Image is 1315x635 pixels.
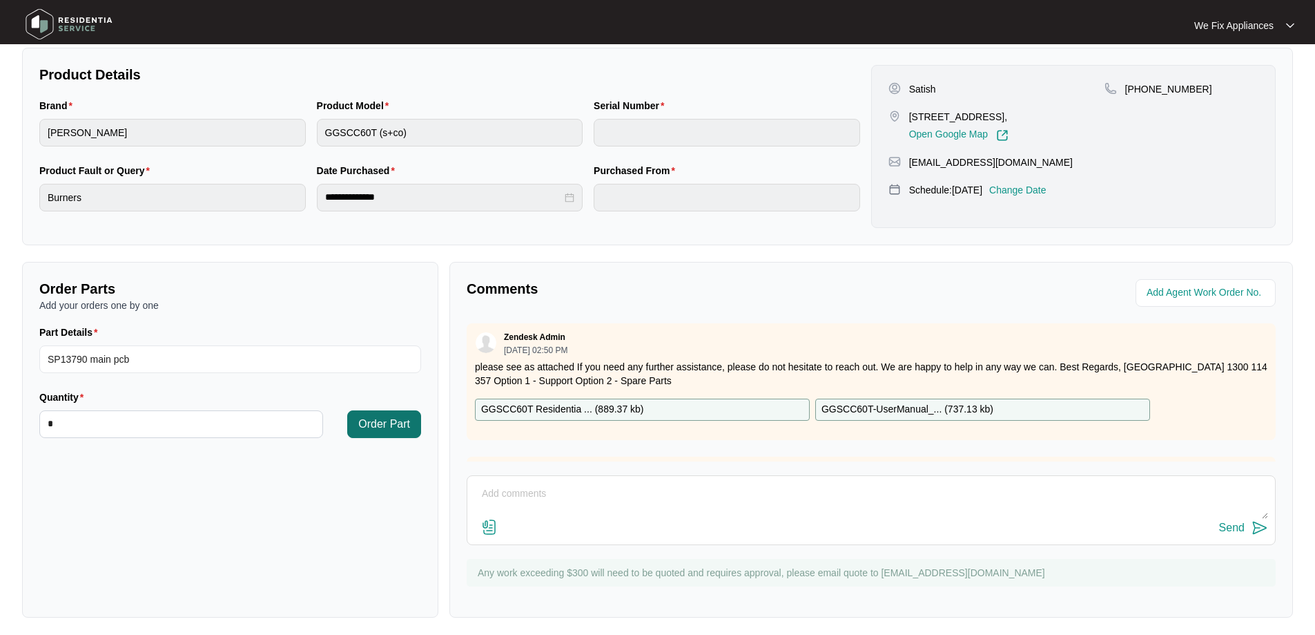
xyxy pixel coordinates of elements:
span: Decrease Value [307,424,322,437]
p: [STREET_ADDRESS], [909,110,1009,124]
label: Part Details [39,325,104,339]
button: Send [1219,519,1268,538]
input: Part Details [39,345,421,373]
label: Product Model [317,99,395,113]
img: file-attachment-doc.svg [481,519,498,536]
p: Change Date [989,183,1046,197]
p: [EMAIL_ADDRESS][DOMAIN_NAME] [909,155,1073,169]
p: Satish [909,82,936,96]
input: Serial Number [594,119,860,146]
p: [DATE] 02:50 PM [504,346,567,354]
img: map-pin [888,155,901,168]
p: Order Parts [39,279,421,298]
input: Product Fault or Query [39,184,306,211]
input: Product Model [317,119,583,146]
img: dropdown arrow [1286,22,1294,29]
label: Brand [39,99,78,113]
img: user.svg [476,332,496,353]
label: Purchased From [594,164,681,178]
label: Date Purchased [317,164,400,178]
p: Product Details [39,65,860,84]
p: Comments [467,279,861,298]
input: Quantity [40,411,322,437]
p: Any work exceeding $300 will need to be quoted and requires approval, please email quote to [EMAI... [478,566,1269,580]
label: Product Fault or Query [39,164,155,178]
a: Open Google Map [909,129,1009,142]
img: map-pin [1104,82,1117,95]
p: [PHONE_NUMBER] [1125,82,1212,96]
p: please see as attached If you need any further assistance, please do not hesitate to reach out. W... [475,360,1267,388]
img: map-pin [888,183,901,196]
p: Zendesk Admin [504,332,565,343]
button: Order Part [347,410,421,438]
input: Date Purchased [325,190,563,205]
input: Purchased From [594,184,860,211]
span: up [313,415,318,420]
p: We Fix Appliances [1194,19,1274,32]
span: Increase Value [307,411,322,424]
span: down [313,428,318,433]
span: Order Part [358,416,410,433]
p: GGSCC60T-UserManual_... ( 737.13 kb ) [821,402,993,417]
img: map-pin [888,110,901,122]
label: Quantity [39,390,89,404]
p: GGSCC60T Residentia ... ( 889.37 kb ) [481,402,644,417]
img: Link-External [996,129,1009,142]
img: user-pin [888,82,901,95]
div: Send [1219,522,1245,534]
label: Serial Number [594,99,670,113]
p: Add your orders one by one [39,298,421,312]
input: Add Agent Work Order No. [1147,285,1267,301]
input: Brand [39,119,306,146]
img: send-icon.svg [1251,520,1268,536]
img: residentia service logo [21,3,117,45]
p: Schedule: [DATE] [909,183,982,197]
